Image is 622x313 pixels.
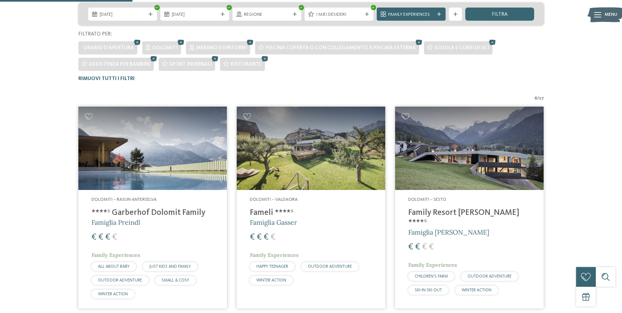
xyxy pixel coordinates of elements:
[172,11,218,18] span: [DATE]
[266,45,416,51] span: Piscina coperta o con collegamento a piscina esterna
[395,107,544,308] a: Cercate un hotel per famiglie? Qui troverete solo i migliori! Dolomiti – Sesto Family Resort [PER...
[539,95,544,102] span: 27
[91,233,96,241] span: €
[271,233,275,241] span: €
[98,278,142,282] span: OUTDOOR ADVENTURE
[100,11,146,18] span: [DATE]
[231,62,262,67] span: Ristorante
[264,233,269,241] span: €
[468,274,512,279] span: OUTDOOR ADVENTURE
[152,45,178,51] span: Dolomiti
[408,261,457,268] span: Family Experiences
[415,243,420,251] span: €
[408,243,413,251] span: €
[534,95,537,102] span: 6
[492,12,508,17] span: filtra
[105,233,110,241] span: €
[408,197,446,202] span: Dolomiti – Sesto
[250,197,298,202] span: Dolomiti – Valdaora
[98,292,128,296] span: WINTER ACTION
[149,264,191,269] span: JUST KIDS AND FAMILY
[537,95,539,102] span: /
[78,31,112,37] span: Filtrato per:
[415,288,442,292] span: SKI-IN SKI-OUT
[98,233,103,241] span: €
[256,278,286,282] span: WINTER ACTION
[91,252,140,258] span: Family Experiences
[83,45,134,51] span: Orario d'apertura
[250,252,299,258] span: Family Experiences
[257,233,262,241] span: €
[162,278,189,282] span: SMALL & COSY
[89,62,150,67] span: Assistenza per bambini
[408,208,531,228] h4: Family Resort [PERSON_NAME] ****ˢ
[244,11,290,18] span: Regione
[434,45,489,51] span: Scuola e corsi di sci
[78,107,227,308] a: Cercate un hotel per famiglie? Qui troverete solo i migliori! Dolomiti – Rasun-Anterselva ****ˢ G...
[91,208,214,218] h4: ****ˢ Garberhof Dolomit Family
[429,243,434,251] span: €
[308,264,352,269] span: OUTDOOR ADVENTURE
[388,11,434,18] span: Family Experiences
[98,264,130,269] span: ALL ABOUT BABY
[196,45,247,51] span: Merano e dintorni
[78,107,227,190] img: Cercate un hotel per famiglie? Qui troverete solo i migliori!
[256,264,288,269] span: HAPPY TEENAGER
[415,274,448,279] span: CHILDREN’S FARM
[395,107,544,190] img: Family Resort Rainer ****ˢ
[422,243,427,251] span: €
[408,228,489,236] span: Famiglia [PERSON_NAME]
[250,233,255,241] span: €
[237,107,385,190] img: Cercate un hotel per famiglie? Qui troverete solo i migliori!
[112,233,117,241] span: €
[78,76,135,81] span: Rimuovi tutti i filtri
[169,62,212,67] span: Sport invernali
[462,288,492,292] span: WINTER ACTION
[237,107,385,308] a: Cercate un hotel per famiglie? Qui troverete solo i migliori! Dolomiti – Valdaora Fameli ****ˢ Fa...
[91,197,157,202] span: Dolomiti – Rasun-Anterselva
[91,218,140,226] span: Famiglia Preindl
[316,11,362,18] span: I miei desideri
[250,218,297,226] span: Famiglia Gasser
